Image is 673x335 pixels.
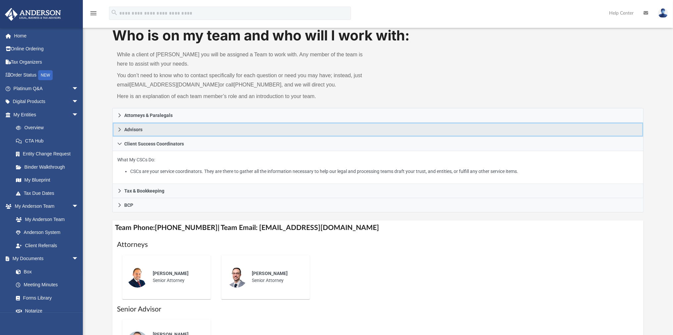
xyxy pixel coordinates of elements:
[127,266,148,288] img: thumbnail
[111,9,118,16] i: search
[5,252,85,265] a: My Documentsarrow_drop_down
[112,108,644,123] a: Attorneys & Paralegals
[72,200,85,213] span: arrow_drop_down
[112,220,644,235] h4: Team Phone: | Team Email: [EMAIL_ADDRESS][DOMAIN_NAME]
[5,108,88,121] a: My Entitiesarrow_drop_down
[9,121,88,135] a: Overview
[9,213,82,226] a: My Anderson Team
[9,305,85,318] a: Notarize
[153,271,189,276] span: [PERSON_NAME]
[9,187,88,200] a: Tax Due Dates
[234,82,281,87] a: [PHONE_NUMBER]
[5,69,88,82] a: Order StatusNEW
[124,113,173,118] span: Attorneys & Paralegals
[112,198,644,212] a: BCP
[124,203,133,207] span: BCP
[9,239,85,252] a: Client Referrals
[9,134,88,147] a: CTA Hub
[112,26,644,45] h1: Who is on my team and who will I work with:
[9,278,85,292] a: Meeting Minutes
[112,123,644,137] a: Advisors
[9,147,88,161] a: Entity Change Request
[112,184,644,198] a: Tax & Bookkeeping
[155,224,218,231] a: [PHONE_NUMBER]
[9,226,85,239] a: Anderson System
[130,82,219,87] a: [EMAIL_ADDRESS][DOMAIN_NAME]
[5,95,88,108] a: Digital Productsarrow_drop_down
[117,240,639,250] h1: Attorneys
[72,82,85,95] span: arrow_drop_down
[5,200,85,213] a: My Anderson Teamarrow_drop_down
[117,92,373,101] p: Here is an explanation of each team member’s role and an introduction to your team.
[658,8,668,18] img: User Pic
[9,174,85,187] a: My Blueprint
[5,55,88,69] a: Tax Organizers
[9,265,82,278] a: Box
[226,266,247,288] img: thumbnail
[72,108,85,122] span: arrow_drop_down
[117,305,639,314] h1: Senior Advisor
[124,127,142,132] span: Advisors
[89,13,97,17] a: menu
[38,70,53,80] div: NEW
[117,50,373,69] p: While a client of [PERSON_NAME] you will be assigned a Team to work with. Any member of the team ...
[112,151,644,184] div: Client Success Coordinators
[117,71,373,89] p: You don’t need to know who to contact specifically for each question or need you may have; instea...
[148,265,206,289] div: Senior Attorney
[5,42,88,56] a: Online Ordering
[247,265,305,289] div: Senior Attorney
[72,252,85,266] span: arrow_drop_down
[124,189,164,193] span: Tax & Bookkeeping
[252,271,288,276] span: [PERSON_NAME]
[72,95,85,109] span: arrow_drop_down
[124,141,184,146] span: Client Success Coordinators
[3,8,63,21] img: Anderson Advisors Platinum Portal
[9,291,82,305] a: Forms Library
[5,29,88,42] a: Home
[89,9,97,17] i: menu
[9,160,88,174] a: Binder Walkthrough
[130,167,639,176] li: CSCs are your service coordinators. They are there to gather all the information necessary to hel...
[112,137,644,151] a: Client Success Coordinators
[117,156,639,176] p: What My CSCs Do:
[5,82,88,95] a: Platinum Q&Aarrow_drop_down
